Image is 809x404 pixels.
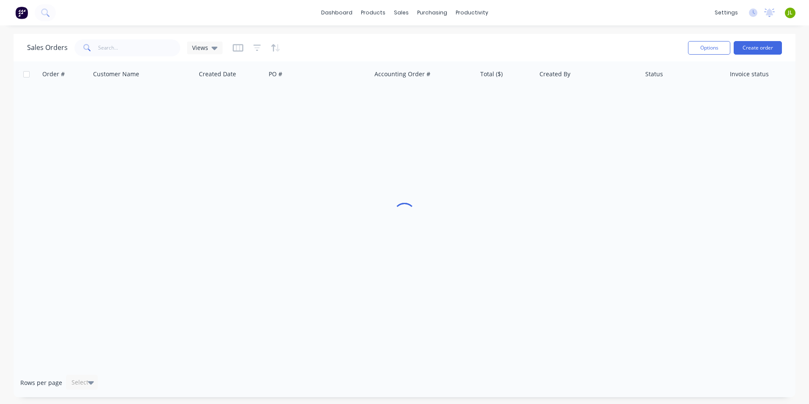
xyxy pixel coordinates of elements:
div: PO # [269,70,282,78]
button: Options [688,41,730,55]
div: Created By [539,70,570,78]
div: purchasing [413,6,451,19]
div: Status [645,70,663,78]
div: Created Date [199,70,236,78]
input: Search... [98,39,181,56]
span: JL [788,9,792,17]
div: Invoice status [730,70,769,78]
div: Select... [72,378,94,387]
div: settings [710,6,742,19]
div: Total ($) [480,70,503,78]
h1: Sales Orders [27,44,68,52]
img: Factory [15,6,28,19]
div: products [357,6,390,19]
span: Rows per page [20,379,62,387]
div: Accounting Order # [374,70,430,78]
div: Order # [42,70,65,78]
div: sales [390,6,413,19]
button: Create order [734,41,782,55]
div: productivity [451,6,493,19]
div: Customer Name [93,70,139,78]
span: Views [192,43,208,52]
a: dashboard [317,6,357,19]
